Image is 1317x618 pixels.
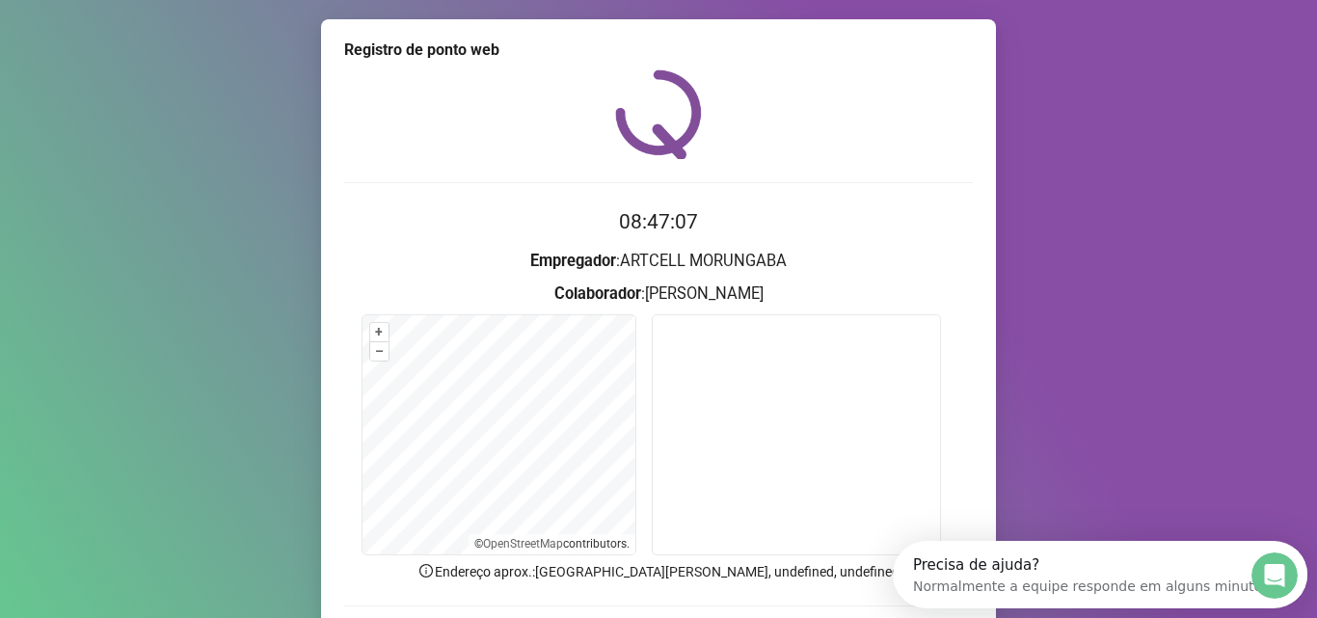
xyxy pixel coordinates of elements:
[344,282,973,307] h3: : [PERSON_NAME]
[8,8,438,61] div: Abertura do Messenger da Intercom
[20,16,381,32] div: Precisa de ajuda?
[615,69,702,159] img: QRPoint
[344,249,973,274] h3: : ARTCELL MORUNGABA
[483,537,563,551] a: OpenStreetMap
[619,210,698,233] time: 08:47:07
[554,284,641,303] strong: Colaborador
[344,39,973,62] div: Registro de ponto web
[370,323,389,341] button: +
[530,252,616,270] strong: Empregador
[344,561,973,582] p: Endereço aprox. : [GEOGRAPHIC_DATA][PERSON_NAME], undefined, undefined
[893,541,1307,608] iframe: Intercom live chat launcher de descoberta
[474,537,630,551] li: © contributors.
[20,32,381,52] div: Normalmente a equipe responde em alguns minutos.
[1251,552,1298,599] iframe: Intercom live chat
[417,562,435,579] span: info-circle
[370,342,389,361] button: –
